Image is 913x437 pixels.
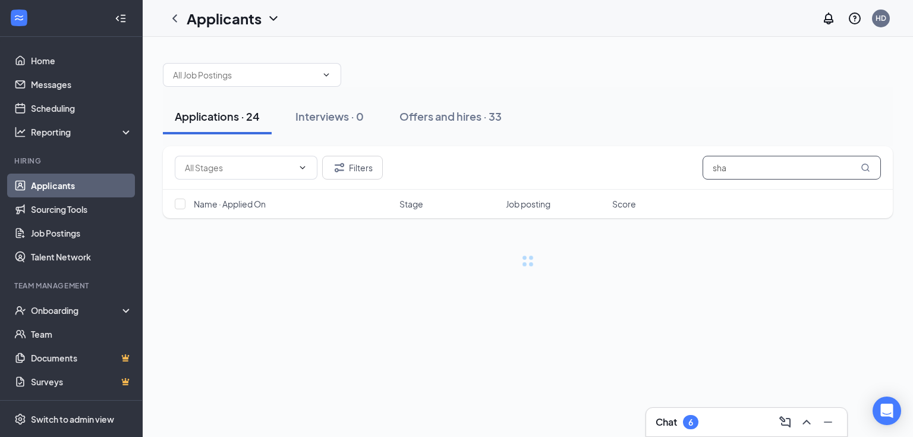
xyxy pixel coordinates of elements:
div: Interviews · 0 [295,109,364,124]
button: ComposeMessage [776,413,795,432]
h1: Applicants [187,8,262,29]
svg: ChevronDown [322,70,331,80]
svg: Analysis [14,126,26,138]
svg: ChevronUp [799,415,814,429]
a: Home [31,49,133,73]
a: Sourcing Tools [31,197,133,221]
span: Score [612,198,636,210]
input: Search in applications [703,156,881,180]
a: Talent Network [31,245,133,269]
a: Job Postings [31,221,133,245]
svg: UserCheck [14,304,26,316]
svg: ChevronLeft [168,11,182,26]
button: Minimize [818,413,838,432]
svg: ComposeMessage [778,415,792,429]
svg: Collapse [115,12,127,24]
div: Reporting [31,126,133,138]
div: Switch to admin view [31,413,114,425]
a: SurveysCrown [31,370,133,394]
div: Onboarding [31,304,122,316]
span: Job posting [506,198,550,210]
span: Stage [399,198,423,210]
svg: Filter [332,161,347,175]
div: HD [876,13,886,23]
svg: Notifications [821,11,836,26]
div: Open Intercom Messenger [873,397,901,425]
button: ChevronUp [797,413,816,432]
svg: ChevronDown [266,11,281,26]
a: Messages [31,73,133,96]
h3: Chat [656,416,677,429]
div: Team Management [14,281,130,291]
div: Offers and hires · 33 [399,109,502,124]
svg: Settings [14,413,26,425]
svg: QuestionInfo [848,11,862,26]
a: Applicants [31,174,133,197]
a: Team [31,322,133,346]
input: All Job Postings [173,68,317,81]
svg: WorkstreamLogo [13,12,25,24]
span: Name · Applied On [194,198,266,210]
a: DocumentsCrown [31,346,133,370]
div: Hiring [14,156,130,166]
div: Applications · 24 [175,109,260,124]
div: 6 [688,417,693,427]
a: Scheduling [31,96,133,120]
button: Filter Filters [322,156,383,180]
svg: ChevronDown [298,163,307,172]
svg: MagnifyingGlass [861,163,870,172]
svg: Minimize [821,415,835,429]
input: All Stages [185,161,293,174]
